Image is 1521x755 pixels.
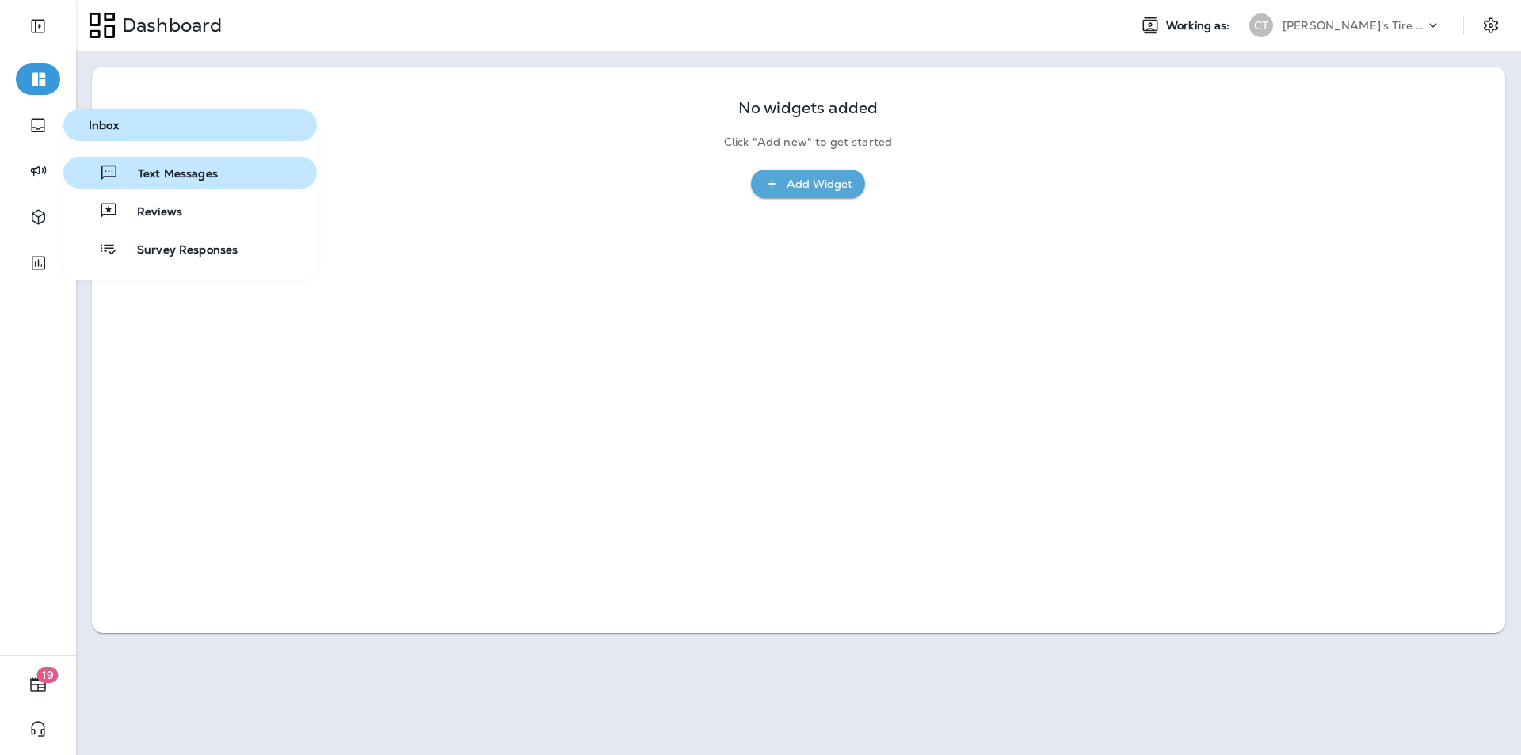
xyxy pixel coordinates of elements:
[738,101,878,115] p: No widgets added
[1477,11,1505,40] button: Settings
[787,174,852,194] div: Add Widget
[70,119,311,132] span: Inbox
[724,135,892,149] p: Click "Add new" to get started
[1166,19,1233,32] span: Working as:
[16,10,60,42] button: Expand Sidebar
[63,233,317,265] button: Survey Responses
[37,667,59,683] span: 19
[116,13,222,37] p: Dashboard
[118,243,238,258] span: Survey Responses
[1283,19,1425,32] p: [PERSON_NAME]'s Tire & Auto
[63,195,317,227] button: Reviews
[118,205,182,220] span: Reviews
[119,167,218,182] span: Text Messages
[1249,13,1273,37] div: CT
[63,109,317,141] button: Inbox
[63,157,317,189] button: Text Messages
